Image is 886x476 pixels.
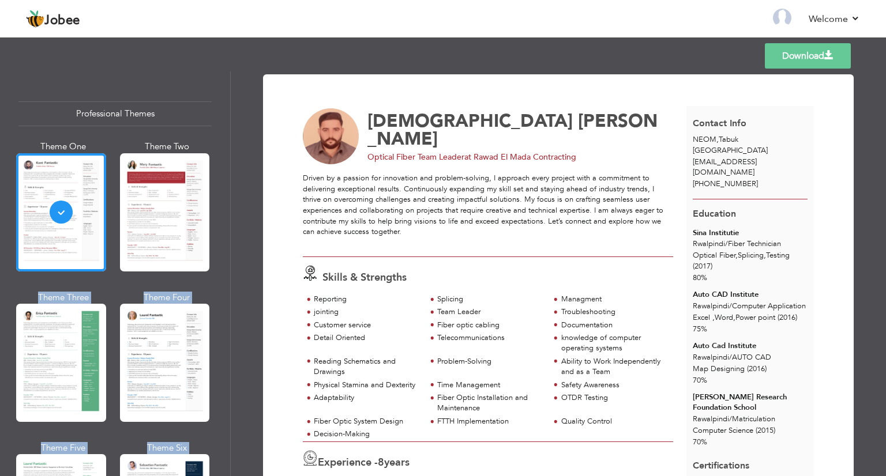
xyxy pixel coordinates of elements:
[693,451,749,473] span: Certifications
[367,109,658,151] span: [PERSON_NAME]
[693,312,775,323] span: Excel ,Word,Power point
[437,307,543,318] div: Team Leader
[773,9,791,27] img: Profile Img
[437,356,543,367] div: Problem-Solving
[693,364,745,374] span: Map Designing
[693,425,753,436] span: Computer Science
[693,250,790,260] span: Optical Fiber,Splicing,Testing
[693,228,808,239] div: Sina Institutie
[314,333,419,343] div: Detail Oriented
[122,292,212,304] div: Theme Four
[693,352,771,362] span: Rawalpindi AUTO CAD
[693,261,712,271] span: (2017)
[26,10,80,28] a: Jobee
[693,289,808,300] div: Auto CAD Institute
[367,109,573,133] span: [DEMOGRAPHIC_DATA]
[437,392,543,414] div: Fiber Optic Installation and Maintenance
[561,294,667,305] div: Managment
[437,320,543,331] div: Fiber optic cabling
[18,292,108,304] div: Theme Three
[437,416,543,427] div: FTTH Implementation
[693,207,736,220] span: Education
[693,117,746,130] span: Contact Info
[561,320,667,331] div: Documentation
[693,324,707,334] span: 75%
[464,152,576,163] span: at Rawad El Mada Contracting
[756,425,775,436] span: (2015)
[314,380,419,391] div: Physical Stamina and Dexterity
[693,157,757,178] span: [EMAIL_ADDRESS][DOMAIN_NAME]
[561,380,667,391] div: Safety Awareness
[729,301,732,311] span: /
[716,134,719,145] span: ,
[747,364,767,374] span: (2016)
[693,414,775,424] span: Rawalpindi Matriculation
[314,294,419,305] div: Reporting
[686,134,814,156] div: Tabuk
[18,101,212,126] div: Professional Themes
[437,333,543,343] div: Telecommunications
[693,273,707,283] span: 80%
[693,375,707,386] span: 70%
[693,392,808,413] div: [PERSON_NAME] Research Foundation School
[314,356,419,377] div: Reading Schematics and Drawings
[561,416,667,427] div: Quality Control
[693,179,758,189] span: [PHONE_NUMBER]
[314,307,419,318] div: jointing
[18,442,108,454] div: Theme Five
[561,356,667,377] div: Ability to Work Independently and as a Team
[693,145,768,156] span: [GEOGRAPHIC_DATA]
[561,392,667,403] div: OTDR Testing
[44,14,80,27] span: Jobee
[765,43,851,69] a: Download
[18,141,108,153] div: Theme One
[378,455,384,470] span: 8
[314,416,419,427] div: Fiber Optic System Design
[693,239,781,249] span: Rwalpindi Fiber Technician
[303,173,673,248] div: Driven by a passion for innovation and problem-solving, I approach every project with a commitmen...
[693,341,808,352] div: Auto Cad Institute
[367,152,464,163] span: Optical Fiber Team Leader
[122,442,212,454] div: Theme Six
[729,414,732,424] span: /
[437,294,543,305] div: Splicing
[318,455,378,470] span: Experience -
[314,320,419,331] div: Customer service
[561,333,667,354] div: knowledge of computer operating systems
[693,301,806,311] span: Rawalpindi Computer Application
[437,380,543,391] div: Time Management
[26,10,44,28] img: jobee.io
[725,239,728,249] span: /
[778,312,797,323] span: (2016)
[693,134,716,145] span: NEOM
[314,392,419,403] div: Adaptability
[322,270,407,285] span: Skills & Strengths
[378,455,410,470] label: years
[561,307,667,318] div: Troubleshooting
[693,437,707,447] span: 70%
[809,12,860,26] a: Welcome
[303,108,359,165] img: No image
[729,352,732,362] span: /
[314,429,419,440] div: Decision-Making
[122,141,212,153] div: Theme Two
